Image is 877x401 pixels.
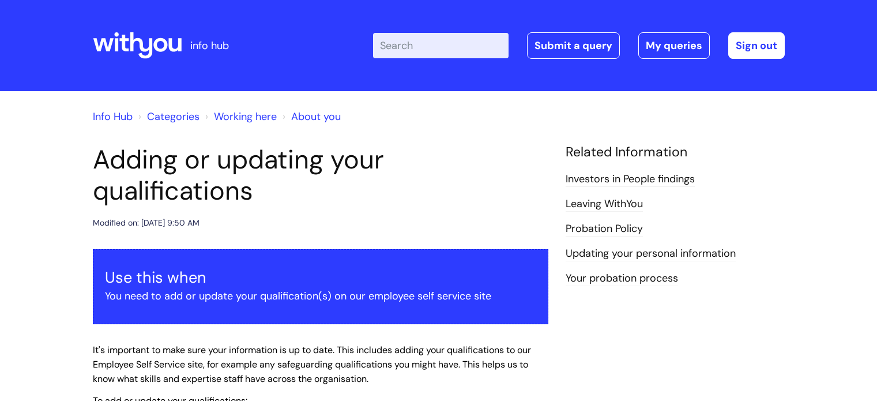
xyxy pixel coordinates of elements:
[214,110,277,123] a: Working here
[638,32,710,59] a: My queries
[135,107,200,126] li: Solution home
[93,144,548,207] h1: Adding or updating your qualifications
[566,246,736,261] a: Updating your personal information
[291,110,341,123] a: About you
[202,107,277,126] li: Working here
[566,144,785,160] h4: Related Information
[93,344,531,385] span: It's important to make sure your information is up to date. This includes adding your qualificati...
[280,107,341,126] li: About you
[566,197,643,212] a: Leaving WithYou
[373,32,785,59] div: | -
[728,32,785,59] a: Sign out
[105,287,536,305] p: You need to add or update your qualification(s) on our employee self service site
[527,32,620,59] a: Submit a query
[93,110,133,123] a: Info Hub
[566,172,695,187] a: Investors in People findings
[373,33,509,58] input: Search
[566,271,678,286] a: Your probation process
[93,216,200,230] div: Modified on: [DATE] 9:50 AM
[190,36,229,55] p: info hub
[147,110,200,123] a: Categories
[105,268,536,287] h3: Use this when
[566,222,643,237] a: Probation Policy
